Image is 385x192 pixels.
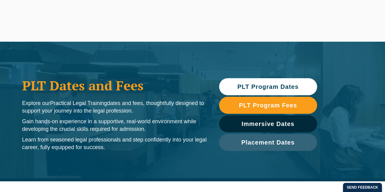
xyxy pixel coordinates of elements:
[22,99,207,115] p: Explore our dates and fees, thoughtfully designed to support your journey into the legal profession.
[219,78,317,95] a: PLT Program Dates
[237,84,299,90] span: PLT Program Dates
[239,102,297,108] span: PLT Program Fees
[219,134,317,151] a: Placement Dates
[22,78,207,93] h1: PLT Dates and Fees
[50,100,107,106] span: Practical Legal Training
[219,97,317,114] a: PLT Program Fees
[219,115,317,132] a: Immersive Dates
[241,139,295,145] span: Placement Dates
[242,121,295,127] span: Immersive Dates
[22,136,207,151] p: Learn from seasoned legal professionals and step confidently into your legal career, fully equipp...
[22,118,207,133] p: Gain hands-on experience in a supportive, real-world environment while developing the crucial ski...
